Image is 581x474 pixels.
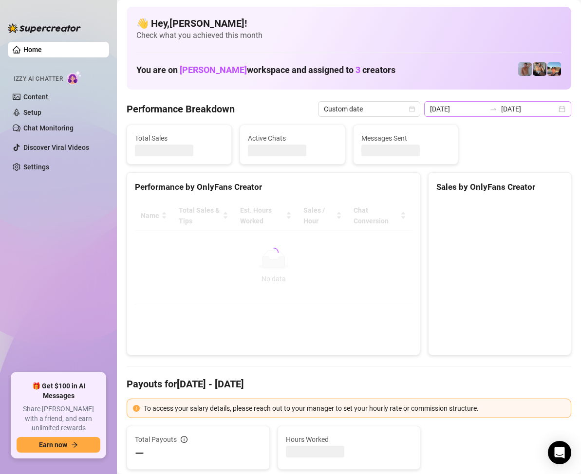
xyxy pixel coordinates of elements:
[135,434,177,445] span: Total Payouts
[23,109,41,116] a: Setup
[144,403,565,414] div: To access your salary details, please reach out to your manager to set your hourly rate or commis...
[180,65,247,75] span: [PERSON_NAME]
[8,23,81,33] img: logo-BBDzfeDw.svg
[133,405,140,412] span: exclamation-circle
[17,404,100,433] span: Share [PERSON_NAME] with a friend, and earn unlimited rewards
[489,105,497,113] span: to
[67,71,82,85] img: AI Chatter
[135,181,412,194] div: Performance by OnlyFans Creator
[286,434,412,445] span: Hours Worked
[17,382,100,401] span: 🎁 Get $100 in AI Messages
[533,62,546,76] img: George
[23,93,48,101] a: Content
[136,65,395,75] h1: You are on workspace and assigned to creators
[324,102,414,116] span: Custom date
[548,441,571,464] div: Open Intercom Messenger
[430,104,486,114] input: Start date
[269,248,279,257] span: loading
[136,17,562,30] h4: 👋 Hey, [PERSON_NAME] !
[14,74,63,84] span: Izzy AI Chatter
[23,124,74,132] a: Chat Monitoring
[547,62,561,76] img: Zach
[135,446,144,461] span: —
[23,144,89,151] a: Discover Viral Videos
[39,441,67,449] span: Earn now
[489,105,497,113] span: swap-right
[409,106,415,112] span: calendar
[23,163,49,171] a: Settings
[501,104,557,114] input: End date
[436,181,563,194] div: Sales by OnlyFans Creator
[518,62,532,76] img: Joey
[71,441,78,448] span: arrow-right
[127,102,235,116] h4: Performance Breakdown
[181,436,187,443] span: info-circle
[23,46,42,54] a: Home
[356,65,360,75] span: 3
[361,133,450,144] span: Messages Sent
[17,437,100,453] button: Earn nowarrow-right
[135,133,224,144] span: Total Sales
[248,133,337,144] span: Active Chats
[136,30,562,41] span: Check what you achieved this month
[127,377,571,391] h4: Payouts for [DATE] - [DATE]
